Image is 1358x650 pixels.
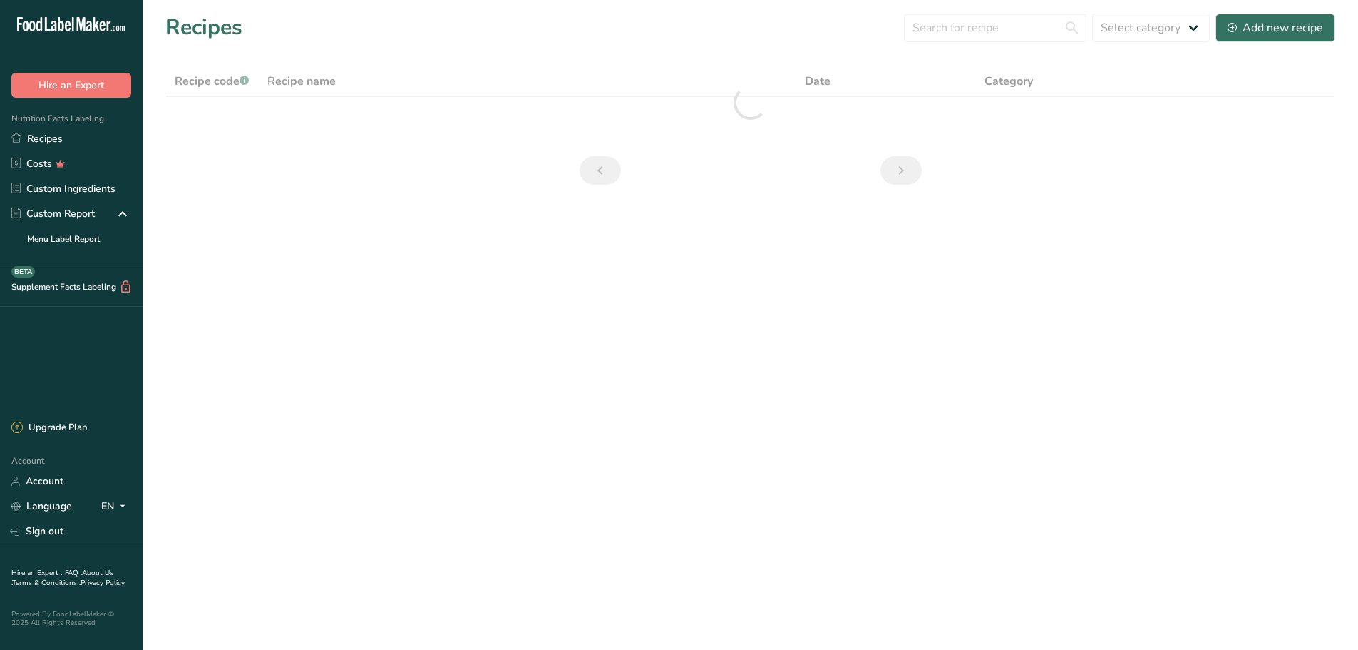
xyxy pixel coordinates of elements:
[12,578,81,588] a: Terms & Conditions .
[580,156,621,185] a: Previous page
[1215,14,1335,42] button: Add new recipe
[904,14,1086,42] input: Search for recipe
[81,578,125,588] a: Privacy Policy
[65,568,82,578] a: FAQ .
[11,206,95,221] div: Custom Report
[11,73,131,98] button: Hire an Expert
[11,568,62,578] a: Hire an Expert .
[1228,19,1323,36] div: Add new recipe
[165,11,242,44] h1: Recipes
[11,568,113,588] a: About Us .
[11,494,72,519] a: Language
[880,156,922,185] a: Next page
[11,266,35,278] div: BETA
[11,421,87,435] div: Upgrade Plan
[101,498,131,515] div: EN
[11,610,131,627] div: Powered By FoodLabelMaker © 2025 All Rights Reserved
